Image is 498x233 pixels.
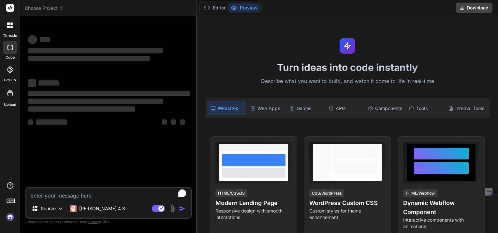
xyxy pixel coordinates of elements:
button: Download [456,3,492,13]
span: ‌ [28,56,150,61]
span: ‌ [28,99,163,104]
span: Choose Project [25,5,64,11]
label: threads [3,33,17,38]
div: Web Apps [248,102,286,115]
img: attachment [169,205,176,212]
span: ‌ [162,119,167,125]
img: signin [5,212,16,223]
div: HTML/Webflow [403,189,437,197]
span: ‌ [38,80,59,86]
h4: Modern Landing Page [215,199,292,208]
span: ‌ [28,106,135,112]
p: Always double-check its answers. Your in Bind [25,219,192,225]
p: Interactive components with animations [403,217,479,230]
label: GitHub [4,77,16,83]
span: ‌ [28,119,33,125]
label: Upload [4,102,16,107]
span: ‌ [28,48,163,53]
p: Source [41,205,56,212]
p: [PERSON_NAME] 4 S.. [79,205,128,212]
p: Responsive design with smooth interactions [215,208,292,221]
p: Custom styles for theme enhancement [309,208,386,221]
img: Pick Models [58,206,63,212]
span: ‌ [28,91,190,96]
p: Describe what you want to build, and watch it come to life in real-time [201,77,494,86]
img: icon [179,205,185,212]
label: code [6,55,15,60]
span: ‌ [171,119,176,125]
h1: Turn ideas into code instantly [201,62,494,73]
div: Internal Tools [446,102,487,115]
div: Components [365,102,405,115]
button: Preview [228,3,260,12]
span: ‌ [36,119,67,125]
div: CSS/WordPress [309,189,344,197]
span: privacy [87,220,99,224]
span: ‌ [28,35,37,44]
button: Editor [201,3,228,12]
img: Claude 4 Sonnet [70,205,77,212]
div: HTML/CSS/JS [215,189,247,197]
h4: WordPress Custom CSS [309,199,386,208]
span: ‌ [180,119,185,125]
textarea: To enrich screen reader interactions, please activate Accessibility in Grammarly extension settings [26,188,191,199]
div: APIs [326,102,364,115]
div: Tools [406,102,444,115]
div: Websites [208,102,246,115]
div: Games [287,102,325,115]
span: ‌ [28,79,36,87]
h4: Dynamic Webflow Component [403,199,479,217]
span: ‌ [40,37,50,42]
